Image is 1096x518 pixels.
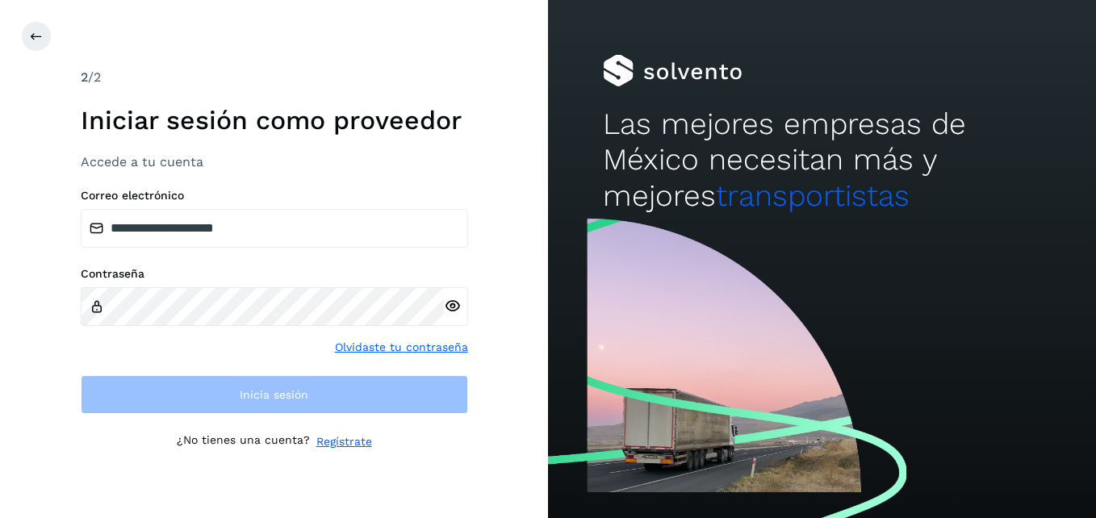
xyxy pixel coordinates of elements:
label: Correo electrónico [81,189,468,203]
button: Inicia sesión [81,375,468,414]
span: 2 [81,69,88,85]
a: Olvidaste tu contraseña [335,339,468,356]
h3: Accede a tu cuenta [81,154,468,169]
span: Inicia sesión [240,389,308,400]
p: ¿No tienes una cuenta? [177,433,310,450]
h1: Iniciar sesión como proveedor [81,105,468,136]
div: /2 [81,68,468,87]
span: transportistas [716,178,910,213]
h2: Las mejores empresas de México necesitan más y mejores [603,107,1041,214]
a: Regístrate [316,433,372,450]
label: Contraseña [81,267,468,281]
